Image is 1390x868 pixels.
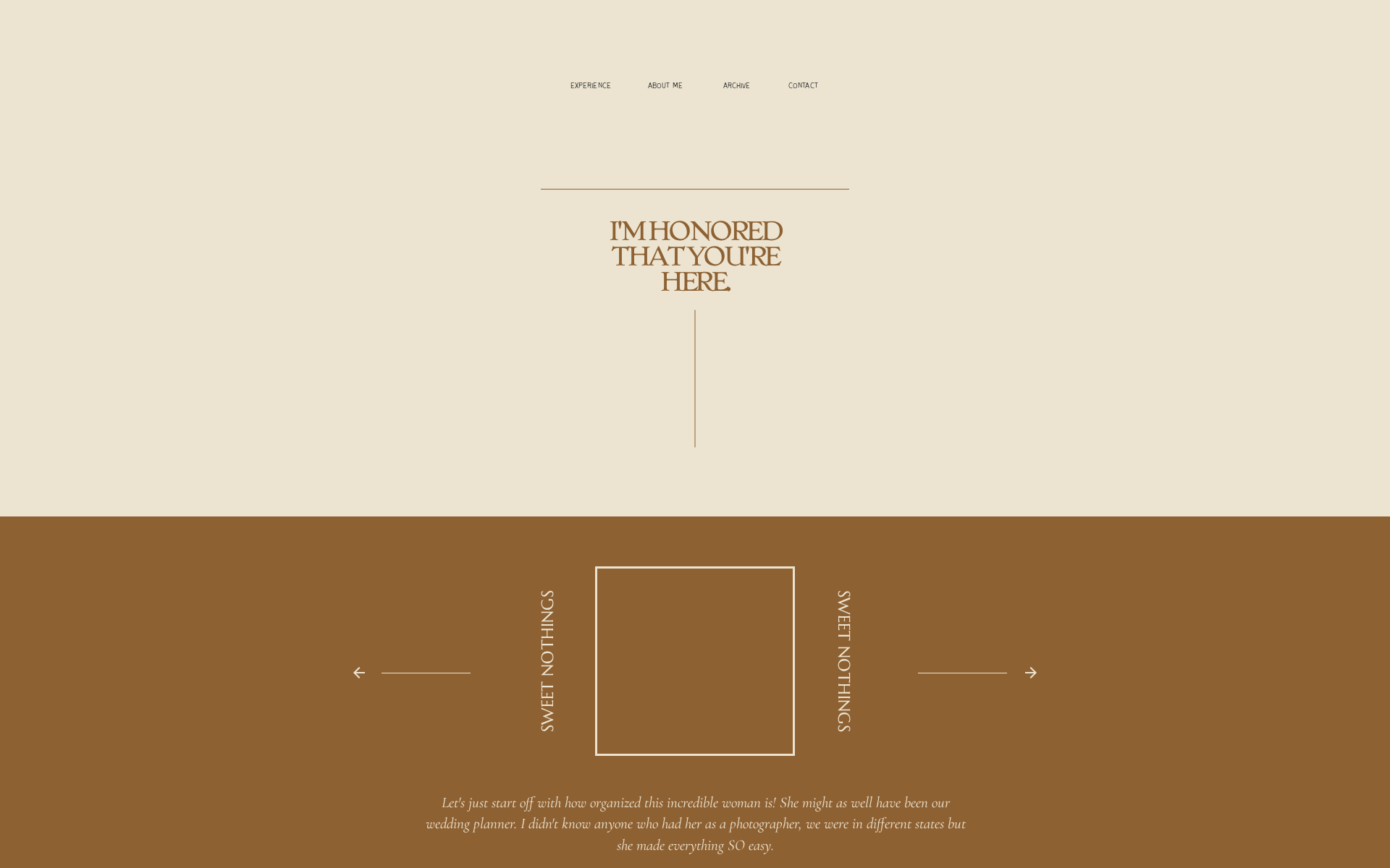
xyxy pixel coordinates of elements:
a: experience [564,82,618,93]
h2: i'm honored that you're here. [581,218,809,310]
a: ABOUT ME [639,82,692,93]
a: CONTACT [780,82,826,93]
p: Let's just start off with how organized this incredible woman is! She might as well have been our... [421,792,970,866]
p: SWEET NOTHINGS [538,587,560,736]
a: ARCHIVE [714,82,759,93]
p: SWEET NOTHINGS [832,587,854,736]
